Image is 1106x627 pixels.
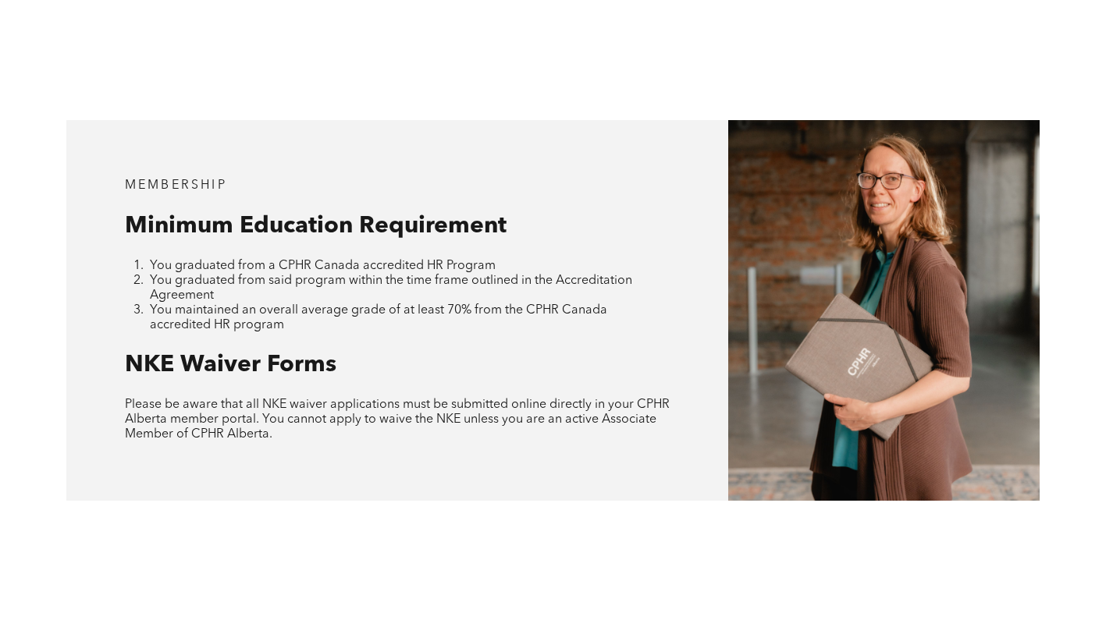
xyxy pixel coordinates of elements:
[125,353,336,377] span: NKE Waiver Forms
[125,179,227,192] span: MEMBERSHIP
[150,260,496,272] span: You graduated from a CPHR Canada accredited HR Program
[150,304,607,331] span: You maintained an overall average grade of at least 70% from the CPHR Canada accredited HR program
[150,275,632,302] span: You graduated from said program within the time frame outlined in the Accreditation Agreement
[125,399,670,441] span: Please be aware that all NKE waiver applications must be submitted online directly in your CPHR A...
[125,214,507,238] span: Minimum Education Requirement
